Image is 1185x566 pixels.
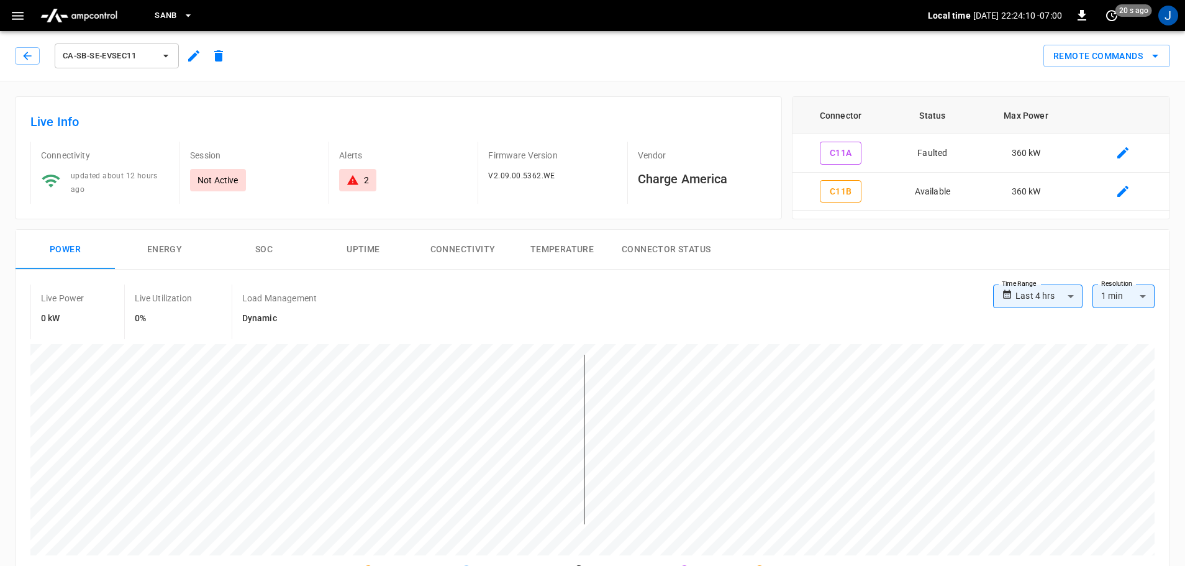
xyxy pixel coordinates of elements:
[242,312,317,326] h6: Dynamic
[1102,6,1122,25] button: set refresh interval
[792,97,889,134] th: Connector
[792,97,1169,211] table: connector table
[976,134,1076,173] td: 360 kW
[889,97,976,134] th: Status
[63,49,155,63] span: ca-sb-se-evseC11
[638,169,766,189] h6: Charge America
[35,4,122,27] img: ampcontrol.io logo
[820,142,862,165] button: C11A
[488,149,617,162] p: Firmware Version
[413,230,512,270] button: Connectivity
[214,230,314,270] button: SOC
[314,230,413,270] button: Uptime
[976,173,1076,211] td: 360 kW
[488,171,555,180] span: V2.09.00.5362.WE
[1043,45,1170,68] div: remote commands options
[41,149,170,162] p: Connectivity
[1043,45,1170,68] button: Remote Commands
[889,173,976,211] td: Available
[1092,285,1155,308] div: 1 min
[889,134,976,173] td: Faulted
[820,180,862,203] button: C11B
[339,149,468,162] p: Alerts
[41,292,84,304] p: Live Power
[512,230,612,270] button: Temperature
[1115,4,1152,17] span: 20 s ago
[115,230,214,270] button: Energy
[612,230,720,270] button: Connector Status
[364,174,369,186] div: 2
[71,171,158,194] span: updated about 12 hours ago
[1002,279,1037,289] label: Time Range
[41,312,84,326] h6: 0 kW
[190,149,319,162] p: Session
[638,149,766,162] p: Vendor
[242,292,317,304] p: Load Management
[16,230,115,270] button: Power
[1158,6,1178,25] div: profile-icon
[150,4,198,28] button: SanB
[135,292,192,304] p: Live Utilization
[928,9,971,22] p: Local time
[1101,279,1132,289] label: Resolution
[135,312,192,326] h6: 0%
[55,43,179,68] button: ca-sb-se-evseC11
[155,9,177,23] span: SanB
[976,97,1076,134] th: Max Power
[30,112,766,132] h6: Live Info
[1015,285,1083,308] div: Last 4 hrs
[197,174,238,186] p: Not Active
[973,9,1062,22] p: [DATE] 22:24:10 -07:00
